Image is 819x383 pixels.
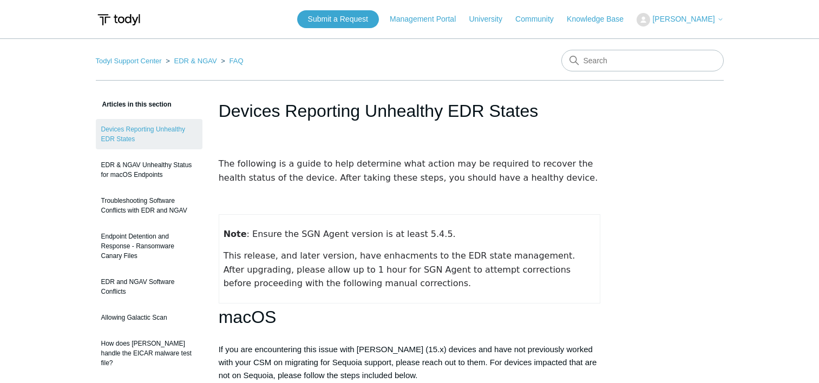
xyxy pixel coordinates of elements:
[219,98,601,124] h1: Devices Reporting Unhealthy EDR States
[219,57,243,65] li: FAQ
[96,101,172,108] span: Articles in this section
[297,10,379,28] a: Submit a Request
[219,303,601,331] h1: macOS
[515,14,565,25] a: Community
[224,229,456,239] span: : Ensure the SGN Agent version is at least 5.4.5.
[96,272,202,302] a: EDR and NGAV Software Conflicts
[96,57,164,65] li: Todyl Support Center
[163,57,219,65] li: EDR & NGAV
[219,159,598,183] span: The following is a guide to help determine what action may be required to recover the health stat...
[219,343,601,382] p: If you are encountering this issue with [PERSON_NAME] (15.x) devices and have not previously work...
[96,155,202,185] a: EDR & NGAV Unhealthy Status for macOS Endpoints
[567,14,634,25] a: Knowledge Base
[96,10,142,30] img: Todyl Support Center Help Center home page
[230,57,244,65] a: FAQ
[224,229,247,239] strong: Note
[96,307,202,328] a: Allowing Galactic Scan
[96,190,202,221] a: Troubleshooting Software Conflicts with EDR and NGAV
[637,13,723,27] button: [PERSON_NAME]
[174,57,217,65] a: EDR & NGAV
[96,119,202,149] a: Devices Reporting Unhealthy EDR States
[652,15,715,23] span: [PERSON_NAME]
[96,333,202,373] a: How does [PERSON_NAME] handle the EICAR malware test file?
[390,14,467,25] a: Management Portal
[469,14,513,25] a: University
[96,226,202,266] a: Endpoint Detention and Response - Ransomware Canary Files
[561,50,724,71] input: Search
[96,57,162,65] a: Todyl Support Center
[224,250,578,288] span: This release, and later version, have enhacments to the EDR state management. After upgrading, pl...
